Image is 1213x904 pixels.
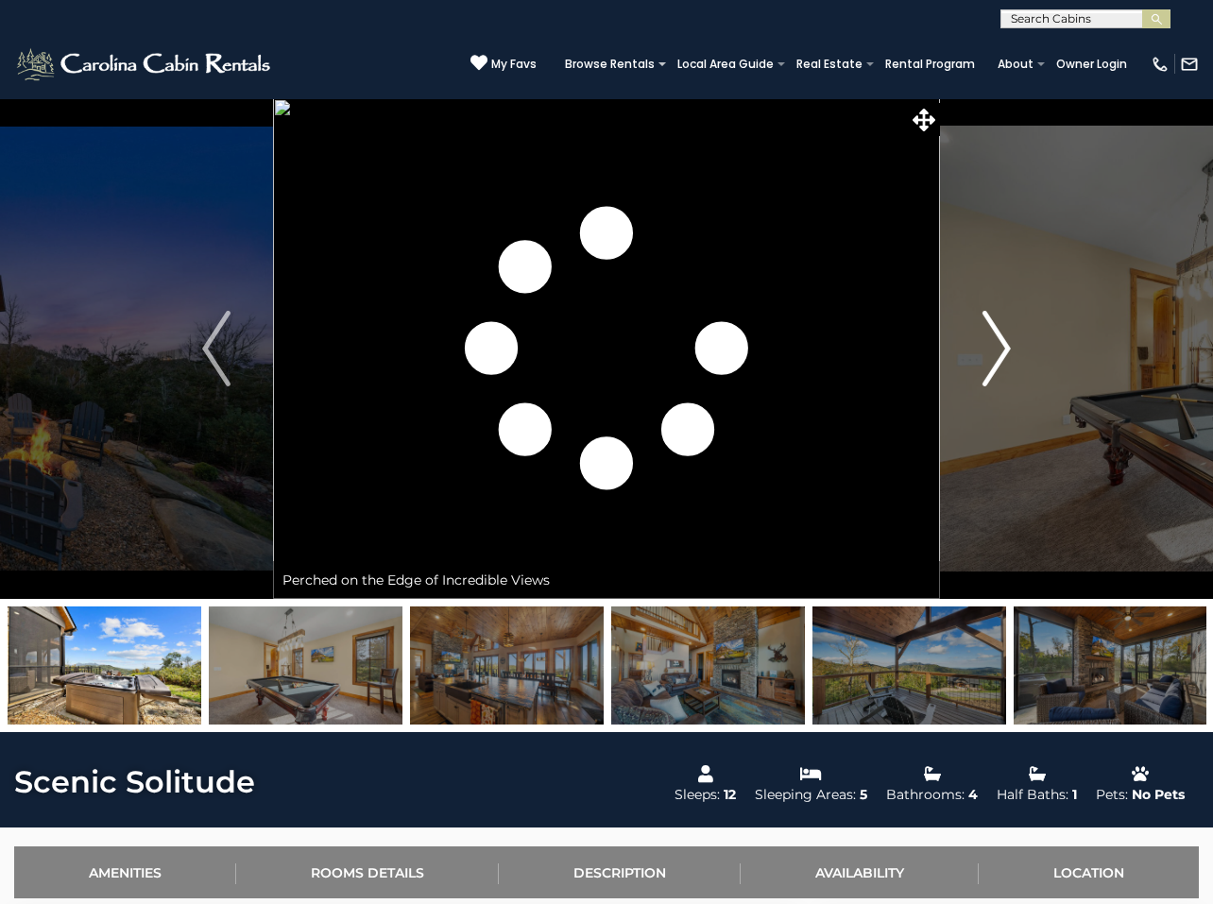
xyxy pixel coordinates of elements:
[741,846,979,898] a: Availability
[982,311,1011,386] img: arrow
[236,846,499,898] a: Rooms Details
[14,846,236,898] a: Amenities
[8,606,201,725] img: 169335409
[1180,55,1199,74] img: mail-regular-white.png
[499,846,741,898] a: Description
[1151,55,1170,74] img: phone-regular-white.png
[14,45,276,83] img: White-1-2.png
[988,51,1043,77] a: About
[555,51,664,77] a: Browse Rentals
[491,56,537,73] span: My Favs
[470,54,537,74] a: My Favs
[202,311,231,386] img: arrow
[410,606,604,725] img: 169335390
[812,606,1006,725] img: 169335371
[209,606,402,725] img: 169335377
[940,98,1053,599] button: Next
[668,51,783,77] a: Local Area Guide
[273,561,940,599] div: Perched on the Edge of Incredible Views
[611,606,805,725] img: 169335393
[979,846,1199,898] a: Location
[1047,51,1136,77] a: Owner Login
[160,98,273,599] button: Previous
[787,51,872,77] a: Real Estate
[1014,606,1207,725] img: 169335403
[876,51,984,77] a: Rental Program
